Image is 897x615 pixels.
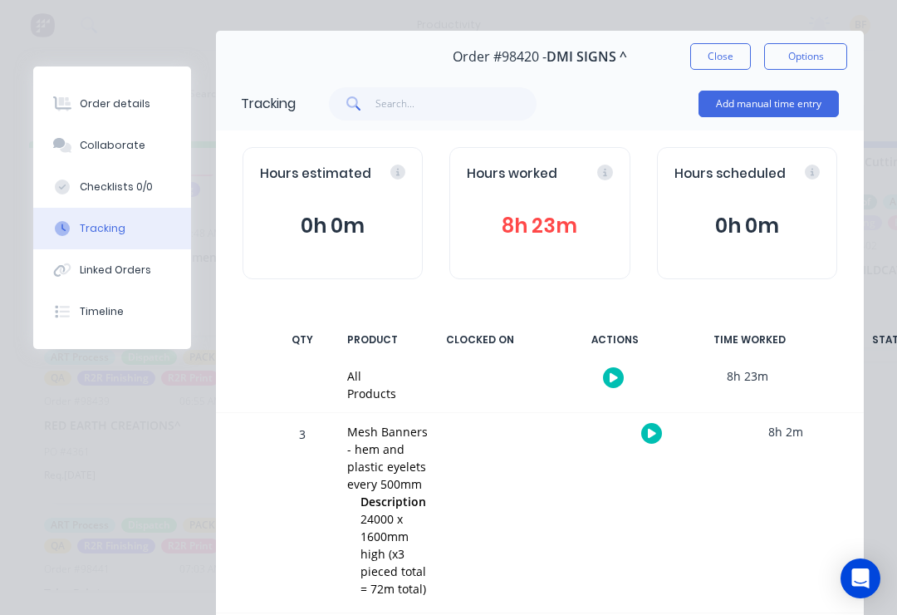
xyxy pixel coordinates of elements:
div: All Products [347,367,396,402]
span: DMI SIGNS ^ [547,49,627,65]
button: Options [764,43,847,70]
div: Tracking [80,221,125,236]
button: Add manual time entry [698,91,839,117]
div: Open Intercom Messenger [841,558,880,598]
button: Collaborate [33,125,191,166]
div: 8h 2m [723,413,848,450]
div: QTY [277,322,327,357]
div: TIME WORKED [687,322,811,357]
div: Collaborate [80,138,145,153]
div: Checklists 0/0 [80,180,153,194]
span: Order #98420 - [453,49,547,65]
button: Checklists 0/0 [33,166,191,208]
button: Linked Orders [33,249,191,291]
button: Timeline [33,291,191,332]
span: 24000 x 1600mm high (x3 pieced total = 72m total) [360,511,426,597]
div: CLOCKED ON [418,322,542,357]
button: 0h 0m [674,210,820,242]
div: 3 [277,416,327,613]
button: Order details [33,83,191,125]
span: Hours worked [467,165,557,184]
button: Close [690,43,751,70]
div: Linked Orders [80,263,151,278]
span: Description [360,493,426,510]
div: PRODUCT [337,322,408,357]
div: Order details [80,96,150,111]
div: ACTIONS [552,322,677,357]
div: 8h 23m [685,357,810,395]
div: Timeline [80,304,124,319]
button: 0h 0m [260,210,405,242]
span: Hours estimated [260,165,371,184]
div: Mesh Banners - hem and plastic eyelets every 500mm [347,423,434,493]
span: Hours scheduled [674,165,786,184]
input: Search... [375,87,537,121]
button: Tracking [33,208,191,249]
div: Tracking [241,94,296,114]
button: 8h 23m [467,210,612,242]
